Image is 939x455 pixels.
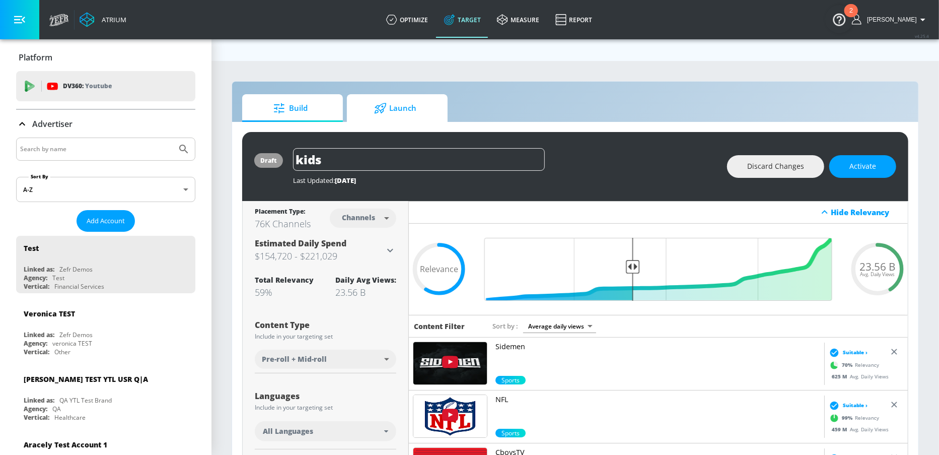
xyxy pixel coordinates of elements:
div: draft [260,156,277,165]
div: Average daily views [523,319,596,333]
div: Vertical: [24,348,49,356]
div: Linked as: [24,396,54,405]
div: Content Type [255,321,396,329]
div: QA [52,405,61,413]
div: Agency: [24,274,47,282]
div: 2 [849,11,853,24]
div: Linked as: [24,331,54,339]
span: 23.56 B [860,262,896,272]
p: NFL [495,395,820,405]
span: Discard Changes [747,160,804,173]
span: v 4.25.4 [915,33,929,39]
div: Avg. Daily Views [827,425,889,433]
h6: Content Filter [414,321,465,331]
span: [DATE] [335,176,356,185]
p: DV360: [63,81,112,92]
p: Advertiser [32,118,73,129]
div: 99.0% [495,429,526,437]
span: Avg. Daily Views [860,272,895,277]
div: Languages [255,392,396,400]
span: Suitable › [843,349,868,356]
img: UUDVYQ4Zhbm3S2dlz7P1GBDg [413,395,487,437]
a: Atrium [80,12,126,27]
span: Activate [849,160,876,173]
div: Veronica TESTLinked as:Zefr DemosAgency:veronica TESTVertical:Other [16,301,195,359]
div: Platform [16,43,195,72]
span: Launch [357,96,434,120]
div: Hide Relevancy [409,201,908,224]
div: Financial Services [54,282,104,291]
div: Channels [337,213,380,222]
div: Include in your targeting set [255,405,396,411]
span: Sports [495,376,526,384]
div: [PERSON_NAME] TEST YTL USR Q|ALinked as:QA YTL Test BrandAgency:QAVertical:Healthcare [16,367,195,424]
div: DV360: Youtube [16,71,195,101]
a: Sidemen [495,342,820,376]
span: Estimated Daily Spend [255,238,346,249]
span: Suitable › [843,402,868,409]
span: Build [252,96,329,120]
div: All Languages [255,421,396,441]
div: Test [24,243,39,253]
span: 99 % [842,414,855,422]
div: Healthcare [54,413,86,422]
div: Include in your targeting set [255,334,396,340]
div: Total Relevancy [255,275,314,285]
span: 459 M [832,425,850,432]
div: [PERSON_NAME] TEST YTL USR Q|A [24,374,148,384]
div: Last Updated: [293,176,717,185]
div: Veronica TEST [24,309,75,318]
h3: $154,720 - $221,029 [255,249,384,263]
input: Search by name [20,143,173,156]
div: Aracely Test Account 1 [24,440,107,449]
span: Add Account [87,215,125,227]
span: All Languages [263,426,313,436]
div: Vertical: [24,413,49,422]
a: optimize [378,2,436,38]
span: login as: sarah.grindle@zefr.com [863,16,917,23]
span: 625 M [832,372,850,379]
button: Add Account [77,210,135,232]
span: 70 % [842,361,855,369]
div: Advertiser [16,110,195,138]
div: Placement Type: [255,207,311,218]
span: Pre-roll + Mid-roll [262,354,327,364]
a: Report [547,2,600,38]
div: Relevancy [827,357,880,372]
p: Youtube [85,81,112,91]
div: 70.0% [495,376,526,384]
div: Vertical: [24,282,49,291]
p: Sidemen [495,342,820,352]
div: Zefr Demos [59,331,93,339]
div: Agency: [24,339,47,348]
div: Hide Relevancy [831,207,902,217]
div: Linked as: [24,265,54,274]
span: Sports [495,429,526,437]
a: Target [436,2,489,38]
a: measure [489,2,547,38]
span: Relevance [420,265,458,273]
div: Other [54,348,70,356]
div: 76K Channels [255,218,311,230]
button: Open Resource Center, 2 new notifications [825,5,853,33]
div: veronica TEST [52,339,92,348]
div: Zefr Demos [59,265,93,274]
p: Platform [19,52,52,63]
button: Activate [829,155,896,178]
div: Suitable › [827,347,868,357]
a: NFL [495,395,820,429]
span: Sort by [492,321,518,331]
label: Sort By [29,173,50,180]
div: 23.56 B [335,286,396,298]
div: Daily Avg Views: [335,275,396,285]
div: 59% [255,286,314,298]
button: Discard Changes [727,155,824,178]
button: [PERSON_NAME] [852,14,929,26]
div: Estimated Daily Spend$154,720 - $221,029 [255,238,396,263]
input: Final Threshold [479,238,837,301]
div: TestLinked as:Zefr DemosAgency:TestVertical:Financial Services [16,236,195,293]
div: Suitable › [827,400,868,410]
div: Relevancy [827,410,880,425]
